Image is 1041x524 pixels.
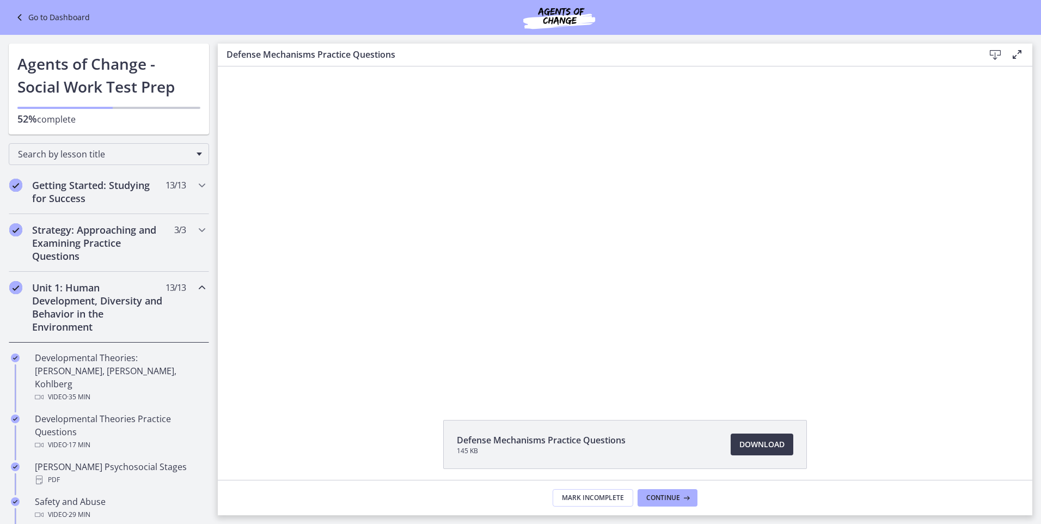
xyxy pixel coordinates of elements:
[166,281,186,294] span: 13 / 13
[457,434,626,447] span: Defense Mechanisms Practice Questions
[166,179,186,192] span: 13 / 13
[13,11,90,24] a: Go to Dashboard
[17,112,37,125] span: 52%
[11,354,20,362] i: Completed
[17,112,200,126] p: complete
[553,489,633,507] button: Mark Incomplete
[9,143,209,165] div: Search by lesson title
[35,495,205,521] div: Safety and Abuse
[9,179,22,192] i: Completed
[646,493,680,502] span: Continue
[562,493,624,502] span: Mark Incomplete
[35,460,205,486] div: [PERSON_NAME] Psychosocial Stages
[11,497,20,506] i: Completed
[35,391,205,404] div: Video
[35,508,205,521] div: Video
[494,4,624,31] img: Agents of Change
[9,223,22,236] i: Completed
[32,223,165,263] h2: Strategy: Approaching and Examining Practice Questions
[67,438,90,452] span: · 17 min
[226,48,967,61] h3: Defense Mechanisms Practice Questions
[218,66,1032,395] iframe: Video Lesson
[9,281,22,294] i: Completed
[739,438,785,451] span: Download
[11,415,20,423] i: Completed
[35,438,205,452] div: Video
[32,281,165,333] h2: Unit 1: Human Development, Diversity and Behavior in the Environment
[638,489,697,507] button: Continue
[35,351,205,404] div: Developmental Theories: [PERSON_NAME], [PERSON_NAME], Kohlberg
[457,447,626,455] span: 145 KB
[67,508,90,521] span: · 29 min
[18,148,191,160] span: Search by lesson title
[11,462,20,471] i: Completed
[174,223,186,236] span: 3 / 3
[35,412,205,452] div: Developmental Theories Practice Questions
[731,434,793,455] a: Download
[32,179,165,205] h2: Getting Started: Studying for Success
[67,391,90,404] span: · 35 min
[17,52,200,98] h1: Agents of Change - Social Work Test Prep
[35,473,205,486] div: PDF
